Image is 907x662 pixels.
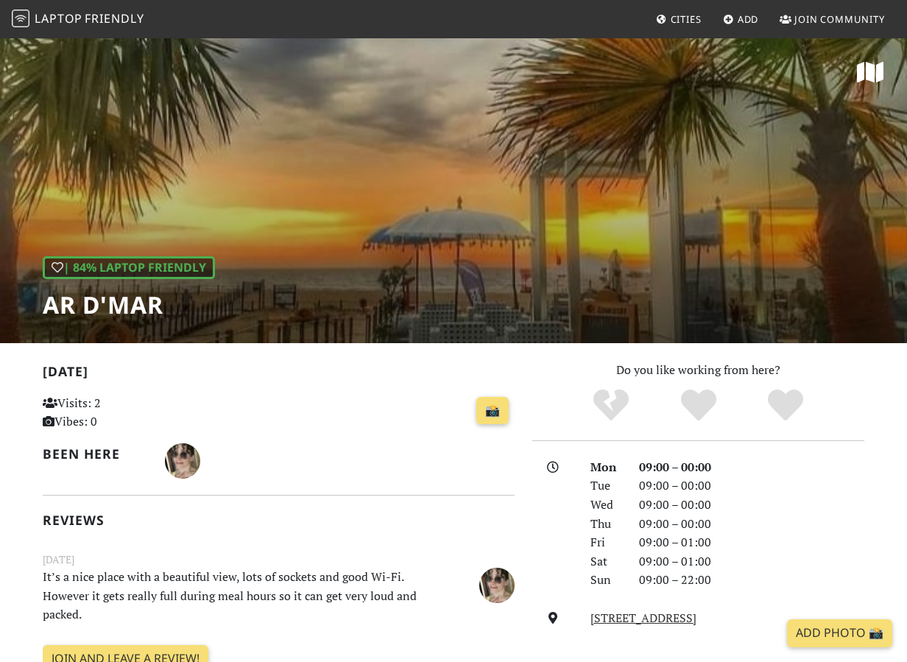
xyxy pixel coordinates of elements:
img: LaptopFriendly [12,10,29,27]
div: | 84% Laptop Friendly [43,256,215,280]
a: Join Community [774,6,891,32]
span: Add [738,13,759,26]
span: Friendly [85,10,144,27]
div: 09:00 – 00:00 [630,458,873,477]
a: Cities [650,6,707,32]
span: Cities [671,13,702,26]
span: Leonor Ribeiro [165,451,200,468]
div: Wed [582,496,630,515]
a: 📸 [476,397,509,425]
div: No [567,387,654,424]
div: Yes [654,387,742,424]
div: Fri [582,533,630,552]
div: Definitely! [742,387,830,424]
h2: Been here [43,446,147,462]
div: 09:00 – 22:00 [630,571,873,590]
h2: [DATE] [43,364,515,385]
div: 09:00 – 00:00 [630,476,873,496]
div: 09:00 – 00:00 [630,515,873,534]
div: Sat [582,552,630,571]
a: [STREET_ADDRESS] [590,610,696,626]
div: 09:00 – 01:00 [630,533,873,552]
a: Add [717,6,765,32]
span: Join Community [794,13,885,26]
h1: Ar d'Mar [43,291,215,319]
div: Thu [582,515,630,534]
div: 09:00 – 00:00 [630,496,873,515]
h2: Reviews [43,513,515,528]
p: Visits: 2 Vibes: 0 [43,394,188,432]
img: 4182-leonor.jpg [479,568,515,603]
p: It’s a nice place with a beautiful view, lots of sockets and good Wi-Fi. However it gets really f... [34,568,442,624]
img: 4182-leonor.jpg [165,443,200,479]
span: Laptop [35,10,82,27]
a: Add Photo 📸 [787,619,892,647]
div: 09:00 – 01:00 [630,552,873,571]
div: Tue [582,476,630,496]
div: Mon [582,458,630,477]
div: Sun [582,571,630,590]
a: LaptopFriendly LaptopFriendly [12,7,144,32]
small: [DATE] [34,552,523,568]
span: Leonor Ribeiro [479,576,515,592]
p: Do you like working from here? [532,361,864,380]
